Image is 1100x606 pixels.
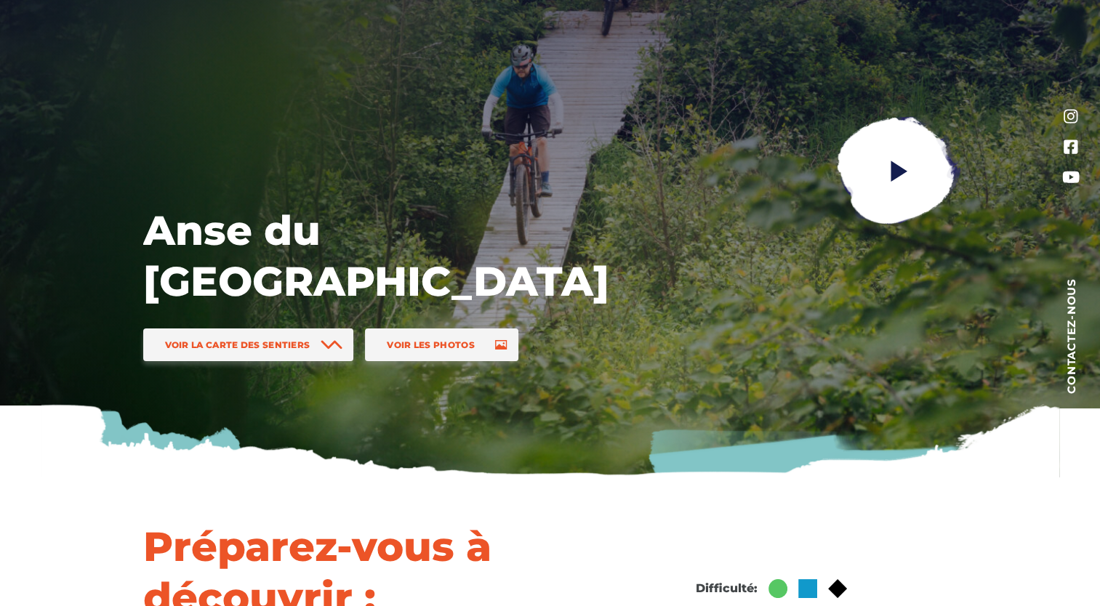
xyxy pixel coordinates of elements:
[365,328,518,361] a: Voir les photos
[828,579,847,598] img: Diamant Noir
[768,579,787,598] img: Cercle vert
[1042,274,1100,397] a: Contactez-nous
[143,205,609,307] h1: Anse du [GEOGRAPHIC_DATA]
[798,579,817,598] img: Blue Square
[1066,278,1077,394] span: Contactez-nous
[165,339,310,350] span: Voir la carte des sentiers
[696,581,758,597] dt: Difficulté:
[886,158,912,184] ion-icon: play
[387,339,475,350] span: Voir les photos
[143,328,354,361] a: Voir la carte des sentiers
